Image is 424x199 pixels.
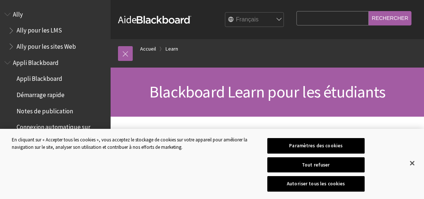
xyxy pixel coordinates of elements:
div: En cliquant sur « Accepter tous les cookies », vous acceptez le stockage de cookies sur votre app... [12,136,254,151]
span: Blackboard Learn pour les étudiants [149,82,385,102]
strong: Blackboard [137,16,191,24]
span: Appli Blackboard [13,56,59,66]
select: Site Language Selector [225,13,284,27]
span: Ally [13,8,23,18]
button: Fermer [404,155,420,171]
span: Démarrage rapide [17,89,65,99]
button: Paramètres des cookies [267,138,365,154]
input: Rechercher [369,11,412,25]
a: Learn [166,44,178,54]
a: AideBlackboard [118,13,191,26]
button: Autoriser tous les cookies [267,176,365,192]
span: Ally pour les sites Web [17,40,76,50]
span: Notes de publication [17,105,73,115]
nav: Book outline for Anthology Ally Help [4,8,106,53]
button: Tout refuser [267,157,365,173]
a: Accueil [140,44,156,54]
span: Appli Blackboard [17,73,62,83]
span: Ally pour les LMS [17,24,62,34]
span: Connexion automatique sur mobile [17,121,105,138]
